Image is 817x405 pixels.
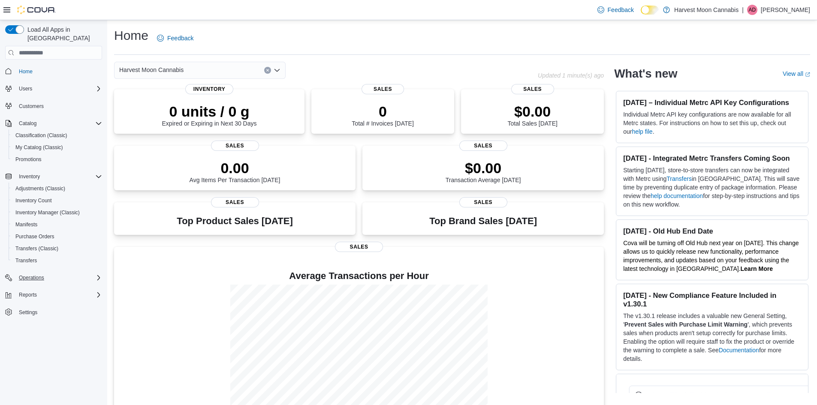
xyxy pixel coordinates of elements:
[19,120,36,127] span: Catalog
[2,65,106,77] button: Home
[9,207,106,219] button: Inventory Manager (Classic)
[15,233,54,240] span: Purchase Orders
[15,144,63,151] span: My Catalog (Classic)
[459,197,507,207] span: Sales
[9,219,106,231] button: Manifests
[119,65,184,75] span: Harvest Moon Cannabis
[167,34,193,42] span: Feedback
[335,242,383,252] span: Sales
[190,159,280,177] p: 0.00
[12,207,102,218] span: Inventory Manager (Classic)
[623,240,799,272] span: Cova will be turning off Old Hub next year on [DATE]. This change allows us to quickly release ne...
[2,272,106,284] button: Operations
[12,243,62,254] a: Transfers (Classic)
[15,245,58,252] span: Transfers (Classic)
[12,183,69,194] a: Adjustments (Classic)
[15,197,52,204] span: Inventory Count
[594,1,637,18] a: Feedback
[162,103,257,127] div: Expired or Expiring in Next 30 Days
[741,265,773,272] strong: Learn More
[352,103,413,120] p: 0
[9,243,106,255] button: Transfers (Classic)
[624,321,748,328] strong: Prevent Sales with Purchase Limit Warning
[154,30,197,47] a: Feedback
[538,72,604,79] p: Updated 1 minute(s) ago
[9,129,106,141] button: Classification (Classic)
[15,84,102,94] span: Users
[15,209,80,216] span: Inventory Manager (Classic)
[190,159,280,183] div: Avg Items Per Transaction [DATE]
[15,171,43,182] button: Inventory
[2,306,106,318] button: Settings
[742,5,744,15] p: |
[15,290,40,300] button: Reports
[15,307,41,318] a: Settings
[2,100,106,112] button: Customers
[2,171,106,183] button: Inventory
[211,197,259,207] span: Sales
[632,128,652,135] a: help file
[12,219,41,230] a: Manifests
[614,67,677,81] h2: What's new
[15,156,42,163] span: Promotions
[162,103,257,120] p: 0 units / 0 g
[651,192,703,199] a: help documentation
[362,84,404,94] span: Sales
[15,257,37,264] span: Transfers
[19,274,44,281] span: Operations
[15,118,102,129] span: Catalog
[12,142,66,153] a: My Catalog (Classic)
[623,291,801,308] h3: [DATE] - New Compliance Feature Included in v1.30.1
[446,159,521,177] p: $0.00
[15,221,37,228] span: Manifests
[2,83,106,95] button: Users
[2,289,106,301] button: Reports
[12,243,102,254] span: Transfers (Classic)
[761,5,810,15] p: [PERSON_NAME]
[666,175,692,182] a: Transfers
[5,61,102,341] nav: Complex example
[17,6,56,14] img: Cova
[608,6,634,14] span: Feedback
[19,291,37,298] span: Reports
[9,195,106,207] button: Inventory Count
[12,130,102,141] span: Classification (Classic)
[15,101,102,111] span: Customers
[641,6,659,15] input: Dark Mode
[2,117,106,129] button: Catalog
[15,307,102,318] span: Settings
[623,166,801,209] p: Starting [DATE], store-to-store transfers can now be integrated with Metrc using in [GEOGRAPHIC_D...
[783,70,810,77] a: View allExternal link
[429,216,537,226] h3: Top Brand Sales [DATE]
[15,66,102,76] span: Home
[674,5,739,15] p: Harvest Moon Cannabis
[264,67,271,74] button: Clear input
[177,216,292,226] h3: Top Product Sales [DATE]
[15,171,102,182] span: Inventory
[19,309,37,316] span: Settings
[446,159,521,183] div: Transaction Average [DATE]
[12,142,102,153] span: My Catalog (Classic)
[12,130,71,141] a: Classification (Classic)
[507,103,557,127] div: Total Sales [DATE]
[9,255,106,267] button: Transfers
[352,103,413,127] div: Total # Invoices [DATE]
[507,103,557,120] p: $0.00
[12,255,40,266] a: Transfers
[12,183,102,194] span: Adjustments (Classic)
[12,195,102,206] span: Inventory Count
[12,195,55,206] a: Inventory Count
[9,153,106,165] button: Promotions
[24,25,102,42] span: Load All Apps in [GEOGRAPHIC_DATA]
[15,66,36,77] a: Home
[19,68,33,75] span: Home
[15,273,102,283] span: Operations
[12,219,102,230] span: Manifests
[9,231,106,243] button: Purchase Orders
[719,347,759,354] a: Documentation
[12,154,102,165] span: Promotions
[15,185,65,192] span: Adjustments (Classic)
[274,67,280,74] button: Open list of options
[12,154,45,165] a: Promotions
